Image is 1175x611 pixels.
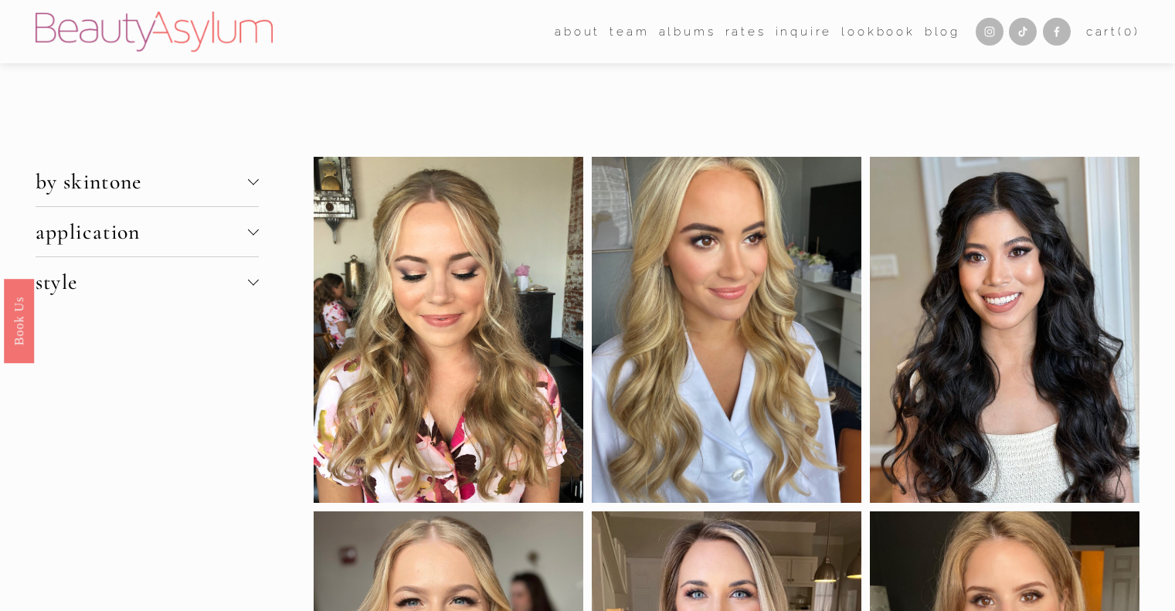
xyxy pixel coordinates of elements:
[1124,25,1134,39] span: 0
[36,219,248,245] span: application
[1086,22,1140,42] a: 0 items in cart
[4,278,34,362] a: Book Us
[659,20,716,43] a: albums
[555,22,600,42] span: about
[610,22,649,42] span: team
[1118,25,1139,39] span: ( )
[1043,18,1071,46] a: Facebook
[776,20,833,43] a: Inquire
[36,207,259,256] button: application
[36,269,248,295] span: style
[36,157,259,206] button: by skintone
[841,20,915,43] a: Lookbook
[610,20,649,43] a: folder dropdown
[36,257,259,307] button: style
[725,20,766,43] a: Rates
[925,20,960,43] a: Blog
[976,18,1004,46] a: Instagram
[36,168,248,195] span: by skintone
[1009,18,1037,46] a: TikTok
[36,12,273,52] img: Beauty Asylum | Bridal Hair &amp; Makeup Charlotte &amp; Atlanta
[555,20,600,43] a: folder dropdown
